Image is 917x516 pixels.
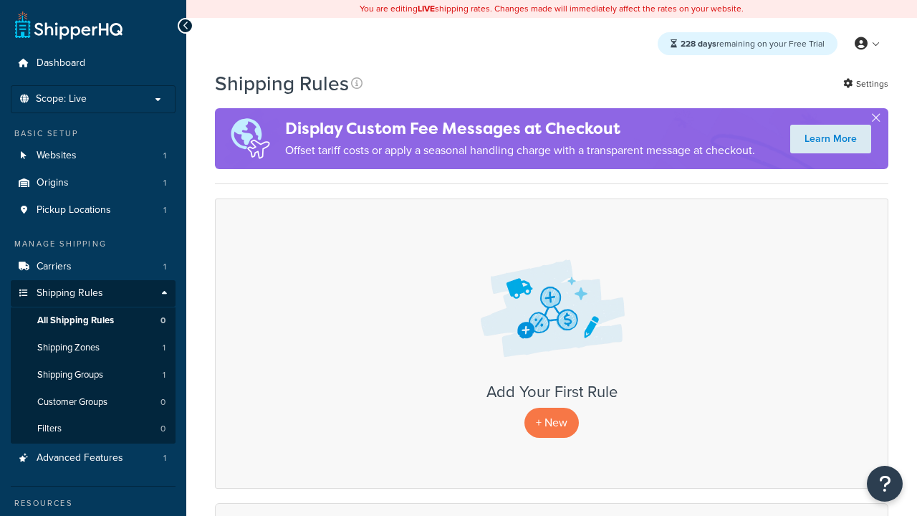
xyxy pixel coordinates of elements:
span: Customer Groups [37,396,107,408]
li: Filters [11,416,176,442]
div: Manage Shipping [11,238,176,250]
span: Origins [37,177,69,189]
a: Dashboard [11,50,176,77]
span: Carriers [37,261,72,273]
span: 1 [163,177,166,189]
span: Shipping Groups [37,369,103,381]
b: LIVE [418,2,435,15]
a: Shipping Rules [11,280,176,307]
a: Origins 1 [11,170,176,196]
span: 0 [160,396,165,408]
h3: Add Your First Rule [230,383,873,401]
span: Filters [37,423,62,435]
span: Shipping Rules [37,287,103,300]
a: Carriers 1 [11,254,176,280]
div: Basic Setup [11,128,176,140]
h4: Display Custom Fee Messages at Checkout [285,117,755,140]
span: 0 [160,423,165,435]
div: Resources [11,497,176,510]
li: Shipping Groups [11,362,176,388]
li: All Shipping Rules [11,307,176,334]
li: Customer Groups [11,389,176,416]
button: Open Resource Center [867,466,903,502]
a: ShipperHQ Home [15,11,123,39]
li: Shipping Zones [11,335,176,361]
p: Offset tariff costs or apply a seasonal handling charge with a transparent message at checkout. [285,140,755,161]
div: remaining on your Free Trial [658,32,837,55]
span: Shipping Zones [37,342,100,354]
span: 1 [163,342,165,354]
h1: Shipping Rules [215,70,349,97]
span: 1 [163,369,165,381]
a: Learn More [790,125,871,153]
a: Filters 0 [11,416,176,442]
span: 1 [163,150,166,162]
span: 0 [160,315,165,327]
a: Websites 1 [11,143,176,169]
span: Pickup Locations [37,204,111,216]
a: Shipping Zones 1 [11,335,176,361]
a: All Shipping Rules 0 [11,307,176,334]
img: duties-banner-06bc72dcb5fe05cb3f9472aba00be2ae8eb53ab6f0d8bb03d382ba314ac3c341.png [215,108,285,169]
a: Settings [843,74,888,94]
li: Advanced Features [11,445,176,472]
li: Origins [11,170,176,196]
a: Customer Groups 0 [11,389,176,416]
a: Shipping Groups 1 [11,362,176,388]
li: Shipping Rules [11,280,176,444]
span: Websites [37,150,77,162]
span: 1 [163,261,166,273]
span: Advanced Features [37,452,123,464]
a: Pickup Locations 1 [11,197,176,224]
span: Scope: Live [36,93,87,105]
li: Pickup Locations [11,197,176,224]
li: Carriers [11,254,176,280]
p: + New [524,408,579,437]
span: All Shipping Rules [37,315,114,327]
a: Advanced Features 1 [11,445,176,472]
li: Websites [11,143,176,169]
span: 1 [163,204,166,216]
span: 1 [163,452,166,464]
span: Dashboard [37,57,85,70]
strong: 228 days [681,37,716,50]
